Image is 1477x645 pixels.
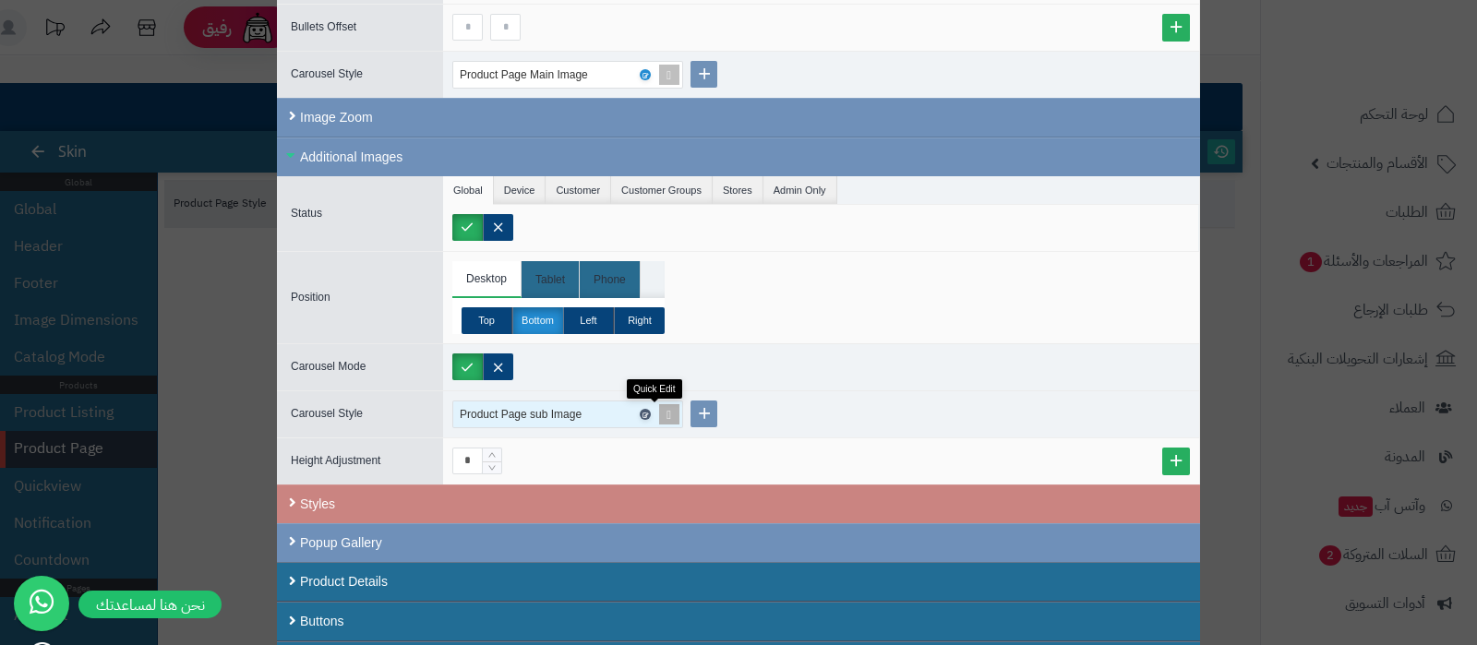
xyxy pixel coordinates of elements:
[512,307,563,334] label: Bottom
[614,307,665,334] label: Right
[611,176,713,204] li: Customer Groups
[522,261,580,298] li: Tablet
[763,176,837,204] li: Admin Only
[277,137,1200,176] div: Additional Images
[563,307,614,334] label: Left
[291,67,363,80] span: Carousel Style
[291,291,330,304] span: Position
[460,401,600,427] div: Product Page sub Image
[291,407,363,420] span: Carousel Style
[627,379,682,399] div: Quick Edit
[452,261,522,298] li: Desktop
[443,176,494,204] li: Global
[277,562,1200,602] div: Product Details
[462,307,512,334] label: Top
[277,98,1200,137] div: Image Zoom
[546,176,611,204] li: Customer
[291,454,380,467] span: Height Adjustment
[713,176,763,204] li: Stores
[291,20,356,33] span: Bullets Offset
[494,176,546,204] li: Device
[291,360,366,373] span: Carousel Mode
[580,261,641,298] li: Phone
[483,448,501,461] span: Increase Value
[277,523,1200,562] div: Popup Gallery
[291,207,322,220] span: Status
[460,62,606,88] div: Product Page Main Image
[277,484,1200,523] div: Styles
[277,602,1200,641] div: Buttons
[483,461,501,474] span: Decrease Value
